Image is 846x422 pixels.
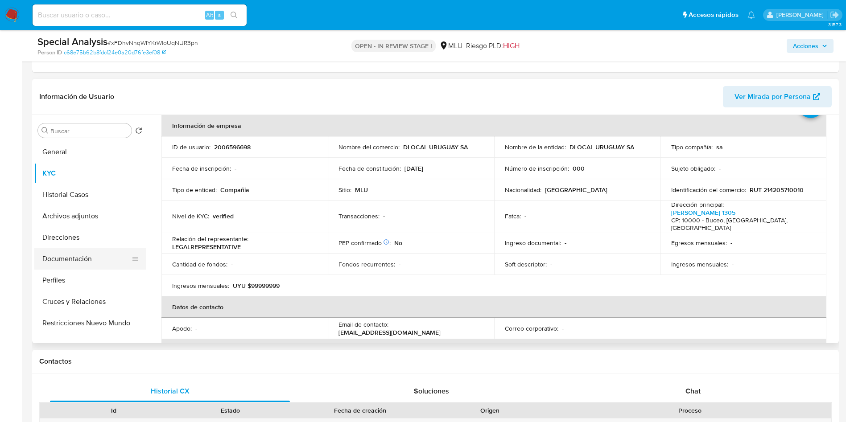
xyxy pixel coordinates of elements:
[338,328,441,336] p: [EMAIL_ADDRESS][DOMAIN_NAME]
[34,270,146,291] button: Perfiles
[41,127,49,134] button: Buscar
[404,164,423,172] p: [DATE]
[671,201,724,209] p: Dirección principal :
[716,143,723,151] p: sa
[747,11,755,19] a: Notificaciones
[671,143,713,151] p: Tipo compañía :
[295,406,425,415] div: Fecha de creación
[161,339,826,361] th: Datos del Representante Legal / Apoderado
[439,41,462,51] div: MLU
[218,11,221,19] span: s
[213,212,234,220] p: verified
[719,164,721,172] p: -
[730,239,732,247] p: -
[172,143,210,151] p: ID de usuario :
[776,11,827,19] p: tomas.vaya@mercadolibre.com
[172,324,192,332] p: Apodo :
[503,41,520,51] span: HIGH
[787,39,834,53] button: Acciones
[570,143,634,151] p: DLOCAL URUGUAY SA
[34,141,146,163] button: General
[383,212,385,220] p: -
[39,92,114,101] h1: Información de Usuario
[172,212,209,220] p: Nivel de KYC :
[172,164,231,172] p: Fecha de inscripción :
[403,143,468,151] p: DLOCAL URUGUAY SA
[399,260,400,268] p: -
[37,34,107,49] b: Special Analysis
[438,406,542,415] div: Origen
[545,186,607,194] p: [GEOGRAPHIC_DATA]
[338,143,400,151] p: Nombre del comercio :
[178,406,283,415] div: Estado
[206,11,213,19] span: Alt
[505,260,547,268] p: Soft descriptor :
[235,164,236,172] p: -
[750,186,804,194] p: RUT 214205710010
[161,115,826,136] th: Información de empresa
[671,186,746,194] p: Identificación del comercio :
[394,239,402,247] p: No
[34,205,146,227] button: Archivos adjuntos
[37,49,62,57] b: Person ID
[135,127,142,137] button: Volver al orden por defecto
[565,239,566,247] p: -
[466,41,520,51] span: Riesgo PLD:
[355,186,368,194] p: MLU
[562,324,564,332] p: -
[830,10,839,20] a: Salir
[107,38,198,47] span: # xFDhvNnqWIYKrWloUqNUR3pn
[64,49,166,57] a: c68e75b62b8fdcf24e0a20d76fe3ef08
[793,39,818,53] span: Acciones
[220,186,249,194] p: Compañia
[34,163,146,184] button: KYC
[505,239,561,247] p: Ingreso documental :
[172,243,241,251] p: LEGALREPRESENTATIVE
[34,334,146,355] button: Marcas AML
[505,186,541,194] p: Nacionalidad :
[39,357,832,366] h1: Contactos
[172,260,227,268] p: Cantidad de fondos :
[505,143,566,151] p: Nombre de la entidad :
[151,386,190,396] span: Historial CX
[828,21,842,28] span: 3.157.3
[351,40,436,52] p: OPEN - IN REVIEW STAGE I
[414,386,449,396] span: Soluciones
[231,260,233,268] p: -
[573,164,585,172] p: 000
[732,260,734,268] p: -
[505,164,569,172] p: Número de inscripción :
[550,260,552,268] p: -
[671,164,715,172] p: Sujeto obligado :
[62,406,166,415] div: Id
[723,86,832,107] button: Ver Mirada por Persona
[338,260,395,268] p: Fondos recurrentes :
[172,282,229,290] p: Ingresos mensuales :
[233,282,280,290] p: UYU $99999999
[671,239,727,247] p: Egresos mensuales :
[735,86,811,107] span: Ver Mirada por Persona
[50,127,128,135] input: Buscar
[338,212,380,220] p: Transacciones :
[195,324,197,332] p: -
[34,312,146,334] button: Restricciones Nuevo Mundo
[505,324,558,332] p: Correo corporativo :
[524,212,526,220] p: -
[671,208,735,217] a: [PERSON_NAME] 1305
[34,248,139,270] button: Documentación
[34,227,146,248] button: Direcciones
[338,186,351,194] p: Sitio :
[161,296,826,318] th: Datos de contacto
[671,260,728,268] p: Ingresos mensuales :
[34,291,146,312] button: Cruces y Relaciones
[671,217,813,232] h4: CP: 10000 - Buceo, [GEOGRAPHIC_DATA], [GEOGRAPHIC_DATA]
[689,10,739,20] span: Accesos rápidos
[685,386,701,396] span: Chat
[338,320,388,328] p: Email de contacto :
[34,184,146,205] button: Historial Casos
[172,235,248,243] p: Relación del representante :
[172,186,217,194] p: Tipo de entidad :
[338,239,391,247] p: PEP confirmado :
[225,9,243,21] button: search-icon
[505,212,521,220] p: Fatca :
